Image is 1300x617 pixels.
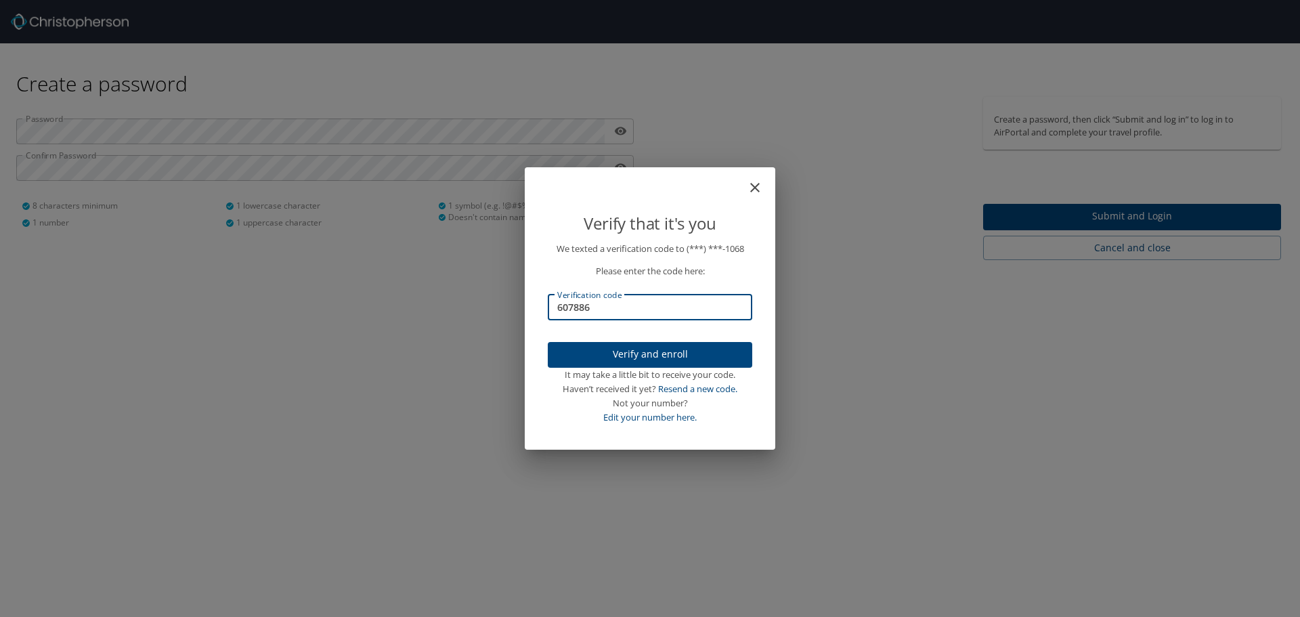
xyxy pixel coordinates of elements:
[548,382,752,396] div: Haven’t received it yet?
[658,383,737,395] a: Resend a new code.
[754,173,770,189] button: close
[548,342,752,368] button: Verify and enroll
[603,411,697,423] a: Edit your number here.
[548,242,752,256] p: We texted a verification code to (***) ***- 1068
[548,396,752,410] div: Not your number?
[548,211,752,236] p: Verify that it's you
[559,346,741,363] span: Verify and enroll
[548,368,752,382] div: It may take a little bit to receive your code.
[548,264,752,278] p: Please enter the code here:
